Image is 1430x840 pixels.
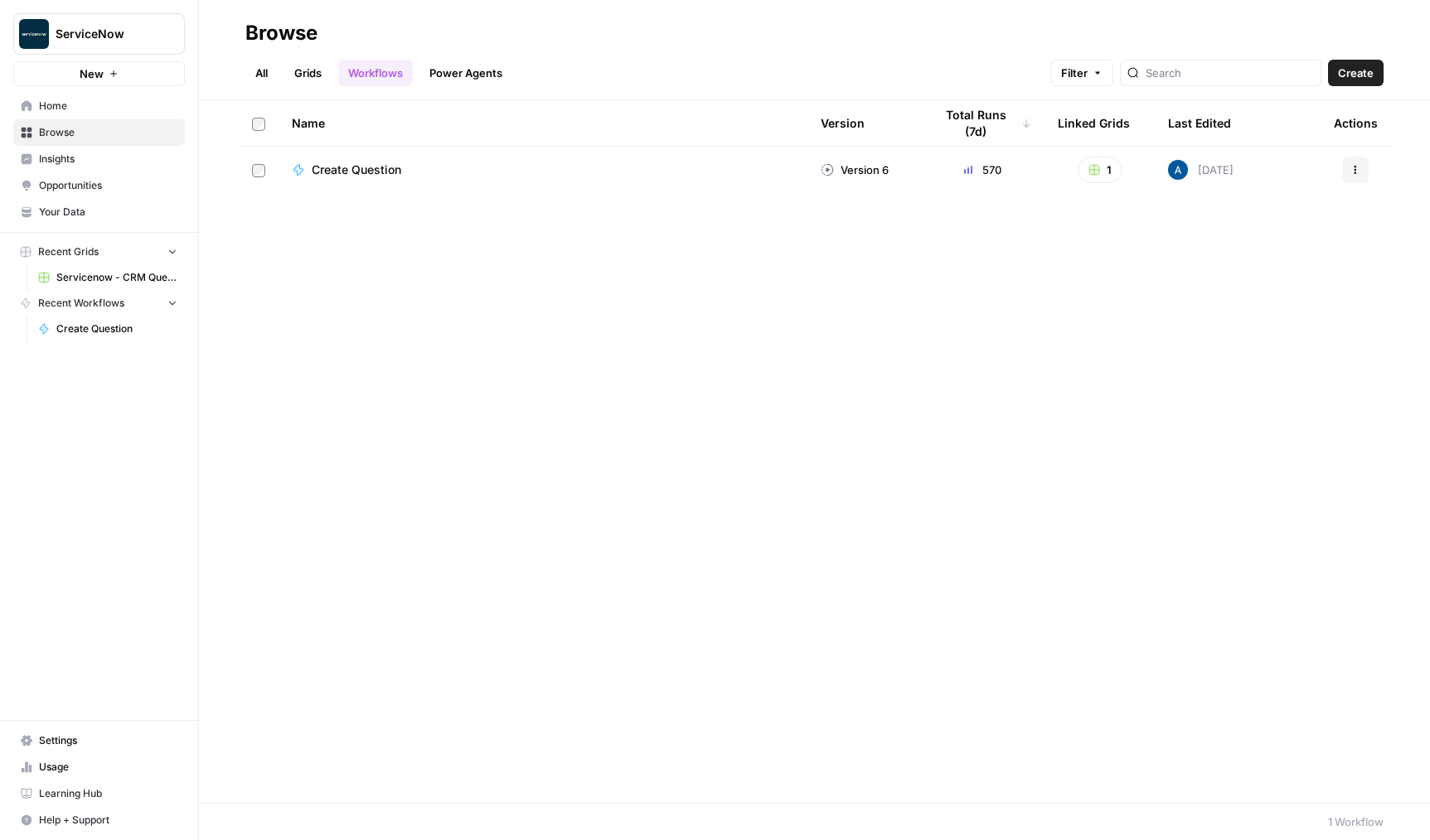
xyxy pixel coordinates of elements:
[39,786,177,801] span: Learning Hub
[338,60,413,86] a: Workflows
[38,296,124,311] span: Recent Workflows
[1146,65,1314,81] input: Search
[13,172,185,199] a: Opportunities
[1168,100,1231,146] div: Last Edited
[1334,100,1378,146] div: Actions
[292,100,794,146] div: Name
[31,264,185,291] a: Servicenow - CRM Question Gen
[933,162,1031,178] div: 570
[245,20,318,46] div: Browse
[245,60,278,86] a: All
[31,316,185,342] a: Create Question
[1050,60,1113,86] button: Filter
[13,146,185,172] a: Insights
[39,760,177,775] span: Usage
[13,119,185,146] a: Browse
[56,270,177,285] span: Servicenow - CRM Question Gen
[19,19,49,49] img: ServiceNow Logo
[39,813,177,828] span: Help + Support
[13,727,185,754] a: Settings
[1328,60,1384,86] button: Create
[1061,65,1088,81] span: Filter
[56,26,156,42] span: ServiceNow
[80,65,104,82] span: New
[13,239,185,264] button: Recent Grids
[39,152,177,167] span: Insights
[1328,813,1384,830] div: 1 Workflow
[39,205,177,220] span: Your Data
[1168,160,1234,180] div: [DATE]
[1168,160,1188,180] img: he81ibor8lsei4p3qvg4ugbvimgp
[13,199,185,225] a: Your Data
[56,321,177,336] span: Create Question
[821,100,865,146] div: Version
[312,162,401,178] span: Create Question
[13,13,185,55] button: Workspace: ServiceNow
[38,244,99,259] span: Recent Grids
[292,162,794,178] a: Create Question
[933,100,1031,146] div: Total Runs (7d)
[13,780,185,807] a: Learning Hub
[1078,157,1122,183] button: 1
[39,178,177,193] span: Opportunities
[13,754,185,780] a: Usage
[39,99,177,113] span: Home
[39,733,177,748] span: Settings
[13,291,185,316] button: Recent Workflows
[13,93,185,119] a: Home
[1058,100,1130,146] div: Linked Grids
[1338,65,1374,81] span: Create
[821,162,889,178] div: Version 6
[39,125,177,140] span: Browse
[13,807,185,833] button: Help + Support
[284,60,332,86] a: Grids
[13,61,185,86] button: New
[419,60,512,86] a: Power Agents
